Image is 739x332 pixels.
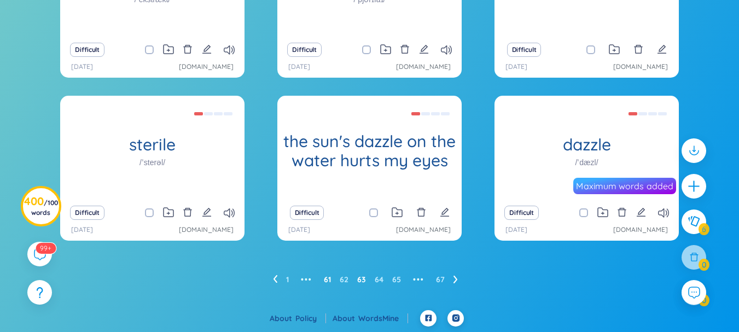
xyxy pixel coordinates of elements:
[453,271,458,288] li: Next Page
[273,271,277,288] li: Previous Page
[419,42,429,57] button: edit
[202,44,212,54] span: edit
[504,206,539,220] button: Difficult
[400,44,410,54] span: delete
[396,62,451,72] a: [DOMAIN_NAME]
[183,44,193,54] span: delete
[324,271,331,288] a: 61
[613,62,668,72] a: [DOMAIN_NAME]
[633,44,643,54] span: delete
[295,313,326,323] a: Policy
[340,271,348,288] a: 62
[575,156,598,168] h1: /ˈdæzl/
[24,197,58,217] h3: 400
[270,312,326,324] div: About
[36,243,56,254] sup: 577
[288,62,310,72] p: [DATE]
[410,271,427,288] span: •••
[183,207,193,217] span: delete
[687,179,701,193] span: plus
[31,199,58,217] span: / 100 words
[179,225,234,235] a: [DOMAIN_NAME]
[505,62,527,72] p: [DATE]
[60,135,245,154] h1: sterile
[298,271,315,288] li: Previous 5 Pages
[375,271,383,288] a: 64
[440,205,450,220] button: edit
[636,205,646,220] button: edit
[636,207,646,217] span: edit
[71,225,93,235] p: [DATE]
[139,156,165,168] h1: /ˈsterəl/
[419,44,429,54] span: edit
[507,43,542,57] button: Difficult
[633,42,643,57] button: delete
[617,205,627,220] button: delete
[286,271,289,288] a: 1
[440,207,450,217] span: edit
[288,225,310,235] p: [DATE]
[396,225,451,235] a: [DOMAIN_NAME]
[183,42,193,57] button: delete
[410,271,427,288] li: Next 5 Pages
[416,207,426,217] span: delete
[357,271,366,288] a: 63
[358,313,408,323] a: WordsMine
[290,206,324,220] button: Difficult
[400,42,410,57] button: delete
[70,43,104,57] button: Difficult
[617,207,627,217] span: delete
[277,132,462,170] h1: the sun's dazzle on the water hurts my eyes
[613,225,668,235] a: [DOMAIN_NAME]
[71,62,93,72] p: [DATE]
[416,205,426,220] button: delete
[179,62,234,72] a: [DOMAIN_NAME]
[436,271,445,288] a: 67
[333,312,408,324] div: About
[392,271,401,288] a: 65
[505,225,527,235] p: [DATE]
[494,135,679,154] h1: dazzle
[287,43,322,57] button: Difficult
[202,42,212,57] button: edit
[657,42,667,57] button: edit
[298,271,315,288] span: •••
[202,207,212,217] span: edit
[657,44,667,54] span: edit
[183,205,193,220] button: delete
[202,205,212,220] button: edit
[70,206,104,220] button: Difficult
